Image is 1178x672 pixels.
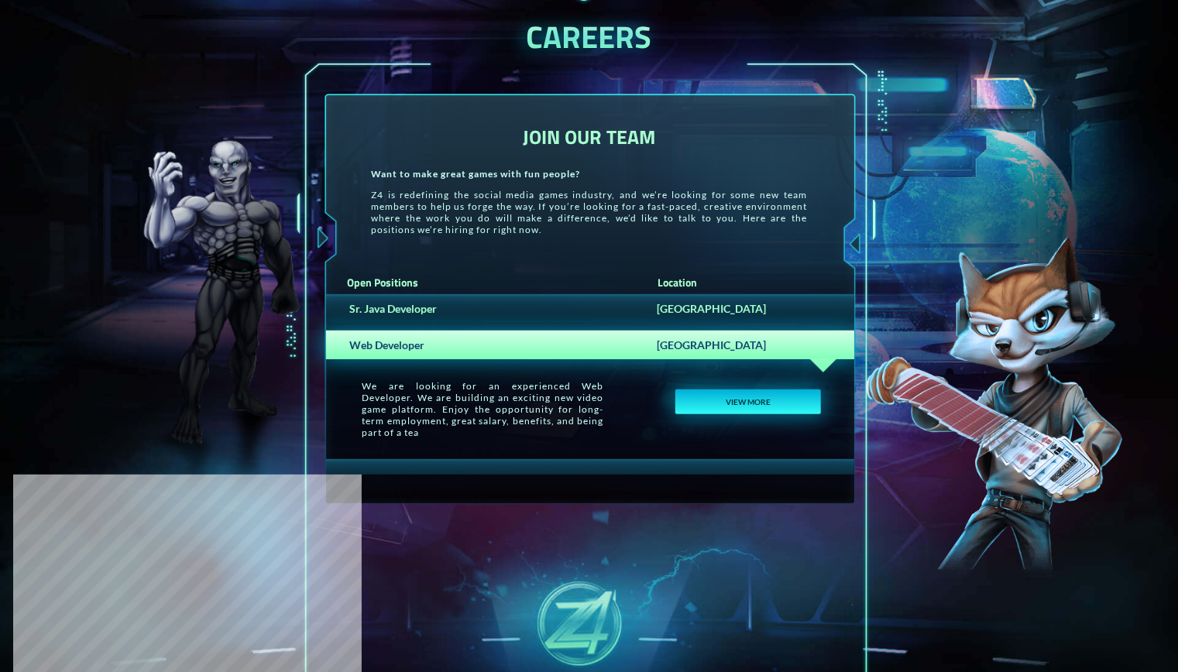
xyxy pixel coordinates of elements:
[334,338,642,351] div: Web Developer
[334,302,642,315] div: Sr. Java Developer
[642,274,854,290] label: Location
[641,302,847,315] div: [GEOGRAPHIC_DATA]
[81,26,362,608] img: palace
[675,389,820,414] button: VIEW MORE
[641,338,847,351] div: [GEOGRAPHIC_DATA]
[362,380,603,438] p: We are looking for an experienced Web Developer. We are building an exciting new video game platf...
[527,13,652,60] b: CAREERS
[348,122,830,152] h2: JOIN OUR TEAM
[371,168,580,180] strong: Want to make great games with fun people?
[324,274,642,290] label: Open Positions
[348,189,830,235] p: Z4 is redefining the social media games industry, and we’re looking for some new team members to ...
